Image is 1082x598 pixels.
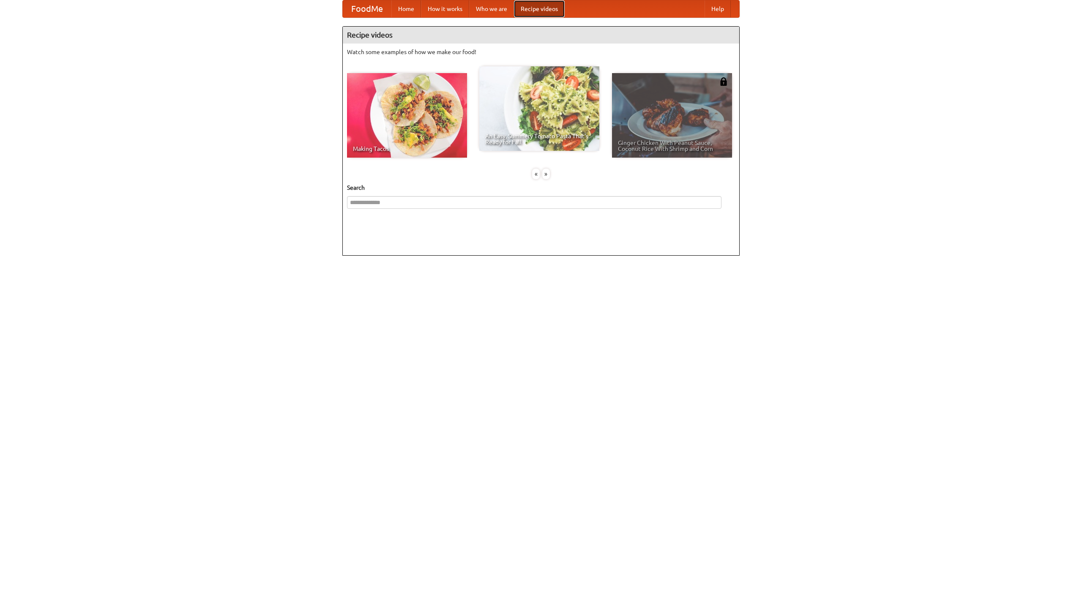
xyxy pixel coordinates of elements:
h4: Recipe videos [343,27,739,44]
a: An Easy, Summery Tomato Pasta That's Ready for Fall [479,66,599,151]
a: FoodMe [343,0,391,17]
a: Who we are [469,0,514,17]
div: « [532,169,540,179]
span: An Easy, Summery Tomato Pasta That's Ready for Fall [485,133,593,145]
a: Recipe videos [514,0,565,17]
a: Home [391,0,421,17]
div: » [542,169,550,179]
a: How it works [421,0,469,17]
span: Making Tacos [353,146,461,152]
img: 483408.png [719,77,728,86]
h5: Search [347,183,735,192]
a: Making Tacos [347,73,467,158]
a: Help [705,0,731,17]
p: Watch some examples of how we make our food! [347,48,735,56]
